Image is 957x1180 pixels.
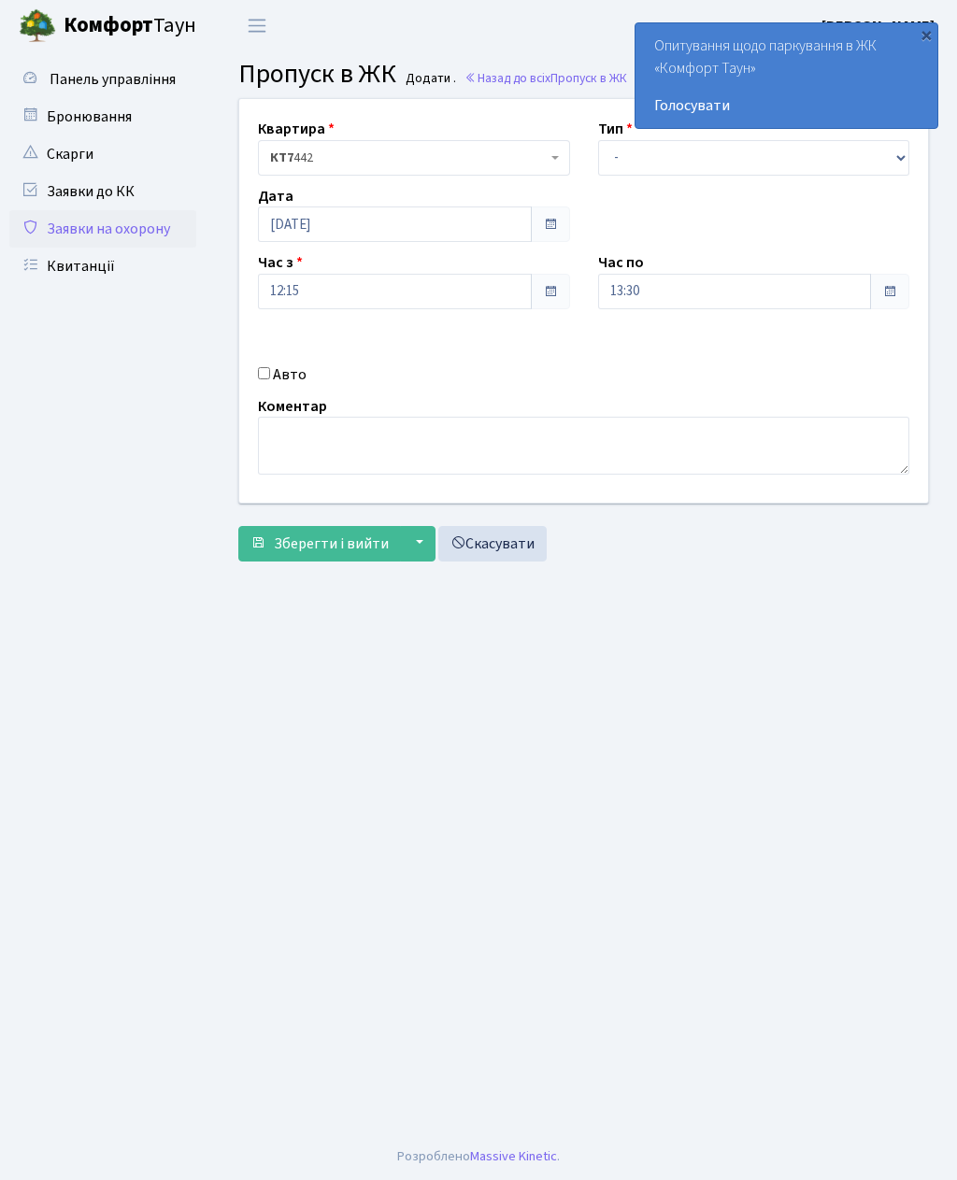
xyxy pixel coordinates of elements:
span: Таун [64,10,196,42]
label: Квартира [258,118,335,140]
a: Скасувати [438,526,547,562]
span: <b>КТ7</b>&nbsp;&nbsp;&nbsp;442 [270,149,547,167]
div: × [917,25,936,44]
b: [PERSON_NAME] [821,16,935,36]
span: Панель управління [50,69,176,90]
label: Час по [598,251,644,274]
div: Опитування щодо паркування в ЖК «Комфорт Таун» [636,23,937,128]
a: Назад до всіхПропуск в ЖК [464,69,627,87]
a: [PERSON_NAME] [821,15,935,37]
button: Переключити навігацію [234,10,280,41]
label: Час з [258,251,303,274]
div: Розроблено . [397,1146,560,1167]
a: Massive Kinetic [470,1146,557,1166]
a: Квитанції [9,248,196,285]
a: Заявки до КК [9,173,196,210]
a: Скарги [9,135,196,173]
span: Пропуск в ЖК [238,55,396,92]
b: Комфорт [64,10,153,40]
span: <b>КТ7</b>&nbsp;&nbsp;&nbsp;442 [258,140,570,176]
a: Панель управління [9,61,196,98]
label: Коментар [258,394,327,417]
label: Тип [598,118,633,140]
small: Додати . [402,71,456,87]
img: logo.png [19,7,56,45]
label: Дата [258,184,293,206]
a: Заявки на охорону [9,210,196,248]
button: Зберегти і вийти [238,526,401,562]
a: Голосувати [654,94,919,117]
span: Пропуск в ЖК [550,69,627,87]
a: Бронювання [9,98,196,135]
label: Авто [273,363,307,385]
span: Зберегти і вийти [274,533,389,554]
b: КТ7 [270,149,293,167]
